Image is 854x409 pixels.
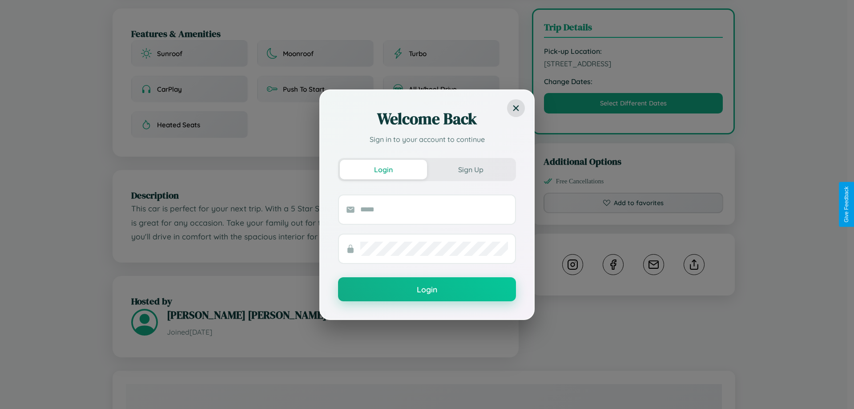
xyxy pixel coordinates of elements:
p: Sign in to your account to continue [338,134,516,145]
h2: Welcome Back [338,108,516,130]
button: Sign Up [427,160,514,179]
button: Login [340,160,427,179]
div: Give Feedback [843,186,850,223]
button: Login [338,277,516,301]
